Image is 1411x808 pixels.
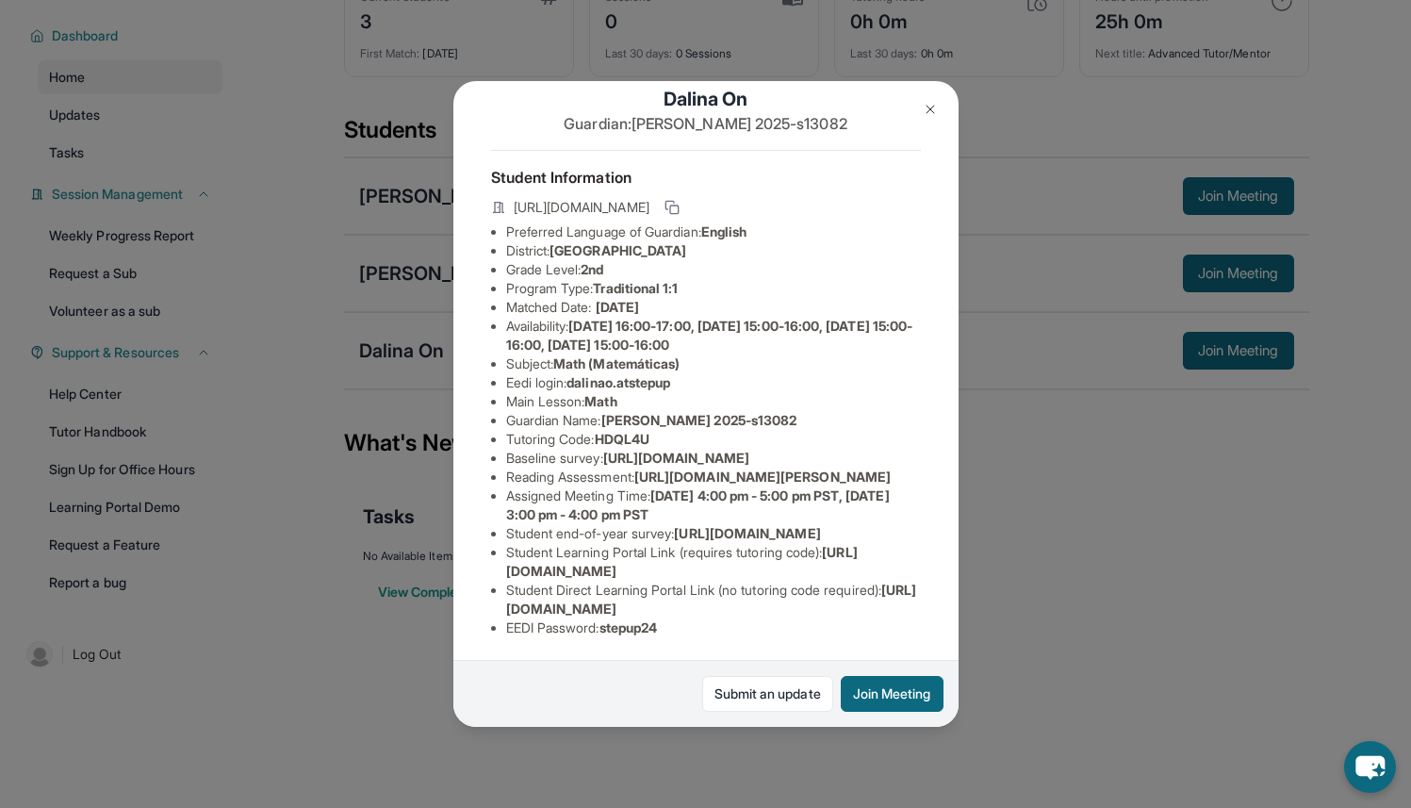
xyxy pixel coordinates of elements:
li: Matched Date: [506,298,921,317]
button: chat-button [1344,741,1396,793]
span: English [701,223,747,239]
li: Main Lesson : [506,392,921,411]
li: Student end-of-year survey : [506,524,921,543]
span: [URL][DOMAIN_NAME] [514,198,649,217]
span: [DATE] 4:00 pm - 5:00 pm PST, [DATE] 3:00 pm - 4:00 pm PST [506,487,890,522]
li: Guardian Name : [506,411,921,430]
h1: Dalina On [491,86,921,112]
li: Subject : [506,355,921,373]
li: Grade Level: [506,260,921,279]
p: Guardian: [PERSON_NAME] 2025-s13082 [491,112,921,135]
img: Close Icon [923,102,938,117]
span: stepup24 [599,619,658,635]
li: Student Direct Learning Portal Link (no tutoring code required) : [506,581,921,618]
span: Traditional 1:1 [593,280,678,296]
span: [PERSON_NAME] 2025-s13082 [601,412,797,428]
span: dalinao.atstepup [566,374,670,390]
button: Join Meeting [841,676,943,712]
li: District: [506,241,921,260]
li: Assigned Meeting Time : [506,486,921,524]
span: HDQL4U [595,431,649,447]
li: Tutoring Code : [506,430,921,449]
span: 2nd [581,261,603,277]
li: Program Type: [506,279,921,298]
li: Reading Assessment : [506,468,921,486]
li: EEDI Password : [506,618,921,637]
h4: Student Information [491,166,921,189]
span: [DATE] 16:00-17:00, [DATE] 15:00-16:00, [DATE] 15:00-16:00, [DATE] 15:00-16:00 [506,318,913,353]
li: Eedi login : [506,373,921,392]
span: [GEOGRAPHIC_DATA] [550,242,686,258]
a: Submit an update [702,676,833,712]
li: Student Learning Portal Link (requires tutoring code) : [506,543,921,581]
li: Preferred Language of Guardian: [506,223,921,241]
li: Baseline survey : [506,449,921,468]
li: Availability: [506,317,921,355]
button: Copy link [661,196,683,219]
span: [DATE] [596,299,639,315]
span: Math (Matemáticas) [553,355,680,371]
span: Math [584,393,616,409]
span: [URL][DOMAIN_NAME][PERSON_NAME] [634,469,891,485]
span: [URL][DOMAIN_NAME] [603,450,749,466]
span: [URL][DOMAIN_NAME] [674,525,820,541]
